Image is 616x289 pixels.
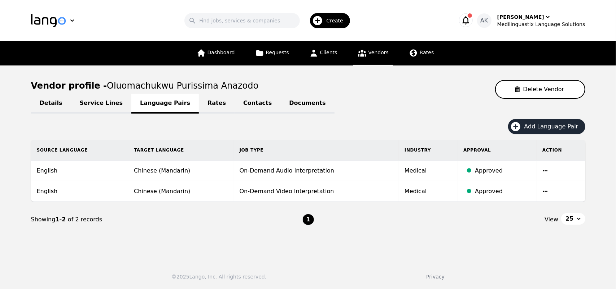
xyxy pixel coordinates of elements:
[31,202,585,237] nav: Page navigation
[368,50,389,55] span: Vendors
[458,140,537,161] th: Approval
[561,213,585,225] button: 25
[475,166,531,175] div: Approved
[31,140,128,161] th: Source Language
[565,214,573,223] span: 25
[353,41,393,65] a: Vendors
[497,21,585,28] div: Medilinguastix Language Solutions
[508,119,585,134] button: Add Language Pair
[320,50,337,55] span: Clients
[31,94,71,114] a: Details
[31,161,128,181] td: English
[266,50,289,55] span: Requests
[545,215,558,224] span: View
[171,273,266,280] div: © 2025 Lango, Inc. All rights reserved.
[234,181,399,202] td: On-Demand Video Interpretation
[199,94,235,114] a: Rates
[71,94,132,114] a: Service Lines
[537,140,585,161] th: Action
[399,140,458,161] th: Industry
[495,80,585,99] button: Delete Vendor
[524,122,584,131] span: Add Language Pair
[497,13,544,21] div: [PERSON_NAME]
[192,41,239,65] a: Dashboard
[31,181,128,202] td: English
[480,16,488,25] span: AK
[234,140,399,161] th: Job Type
[31,14,66,27] img: Logo
[477,13,585,28] button: AK[PERSON_NAME]Medilinguastix Language Solutions
[234,161,399,181] td: On-Demand Audio Interpretation
[305,41,342,65] a: Clients
[251,41,293,65] a: Requests
[128,140,234,161] th: Target Language
[426,274,445,280] a: Privacy
[107,81,258,91] span: Oluomachukwu Purissima Anazodo
[184,13,300,28] input: Find jobs, services & companies
[128,161,234,181] td: Chinese (Mandarin)
[475,187,531,196] div: Approved
[31,215,302,224] div: Showing of 2 records
[399,161,458,181] td: Medical
[326,17,348,24] span: Create
[280,94,334,114] a: Documents
[420,50,434,55] span: Rates
[31,81,259,91] h1: Vendor profile -
[128,181,234,202] td: Chinese (Mandarin)
[405,41,438,65] a: Rates
[235,94,280,114] a: Contacts
[55,216,67,223] span: 1-2
[399,181,458,202] td: Medical
[207,50,235,55] span: Dashboard
[300,10,354,31] button: Create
